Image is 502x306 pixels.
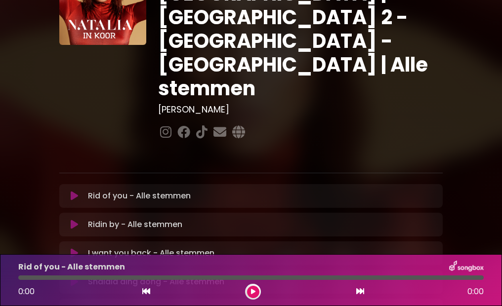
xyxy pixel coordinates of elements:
[88,190,191,202] p: Rid of you - Alle stemmen
[18,286,35,297] span: 0:00
[88,247,214,259] p: I want you back - Alle stemmen
[449,261,484,273] img: songbox-logo-white.png
[18,261,125,273] p: Rid of you - Alle stemmen
[467,286,484,298] span: 0:00
[88,219,182,230] p: Ridin by - Alle stemmen
[158,104,443,115] h3: [PERSON_NAME]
